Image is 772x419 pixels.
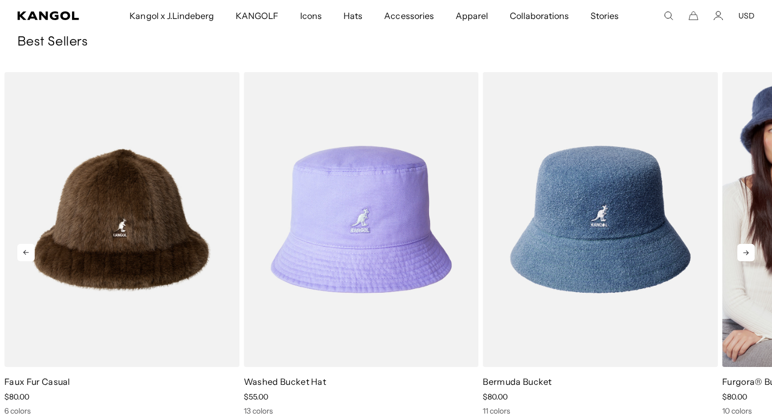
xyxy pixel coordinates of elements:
img: Bermuda Bucket [483,72,718,367]
h3: Best Sellers [17,34,755,50]
div: 6 colors [4,406,239,416]
summary: Search here [664,11,673,21]
div: 1 of 10 [239,72,479,416]
img: Washed Bucket Hat [244,72,479,367]
img: Faux Fur Casual [4,72,239,367]
button: Cart [689,11,698,21]
span: $55.00 [244,392,268,402]
span: $80.00 [722,392,747,402]
a: Washed Bucket Hat [244,376,326,387]
a: Faux Fur Casual [4,376,70,387]
div: 11 colors [483,406,718,416]
span: $80.00 [4,392,29,402]
button: USD [738,11,755,21]
a: Bermuda Bucket [483,376,552,387]
span: $80.00 [483,392,508,402]
div: 13 colors [244,406,479,416]
div: 2 of 10 [478,72,718,416]
a: Kangol [17,11,85,20]
a: Account [713,11,723,21]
